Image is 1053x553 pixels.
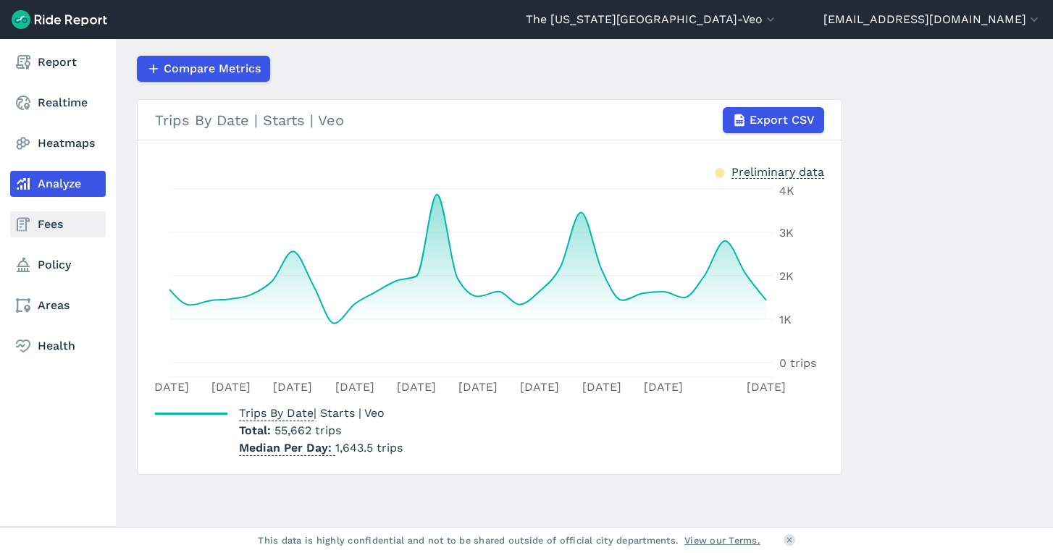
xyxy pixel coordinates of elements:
[750,111,815,129] span: Export CSV
[155,107,824,133] div: Trips By Date | Starts | Veo
[239,406,385,420] span: | Starts | Veo
[273,380,312,394] tspan: [DATE]
[239,402,314,421] span: Trips By Date
[779,184,794,198] tspan: 4K
[239,423,274,437] span: Total
[10,333,106,359] a: Health
[137,56,270,82] button: Compare Metrics
[164,60,261,77] span: Compare Metrics
[684,533,760,547] a: View our Terms.
[274,423,341,437] span: 55,662 trips
[779,269,794,283] tspan: 2K
[731,164,824,179] div: Preliminary data
[10,292,106,318] a: Areas
[10,171,106,197] a: Analyze
[779,313,792,326] tspan: 1K
[723,107,824,133] button: Export CSV
[397,380,436,394] tspan: [DATE]
[211,380,251,394] tspan: [DATE]
[520,380,559,394] tspan: [DATE]
[10,49,106,75] a: Report
[150,380,189,394] tspan: [DATE]
[644,380,683,394] tspan: [DATE]
[10,130,106,156] a: Heatmaps
[12,10,107,29] img: Ride Report
[779,356,816,370] tspan: 0 trips
[526,11,778,28] button: The [US_STATE][GEOGRAPHIC_DATA]-Veo
[582,380,621,394] tspan: [DATE]
[779,226,794,240] tspan: 3K
[458,380,498,394] tspan: [DATE]
[239,436,335,456] span: Median Per Day
[335,380,374,394] tspan: [DATE]
[239,439,403,457] p: 1,643.5 trips
[747,380,786,394] tspan: [DATE]
[10,252,106,278] a: Policy
[10,90,106,116] a: Realtime
[823,11,1041,28] button: [EMAIL_ADDRESS][DOMAIN_NAME]
[10,211,106,237] a: Fees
